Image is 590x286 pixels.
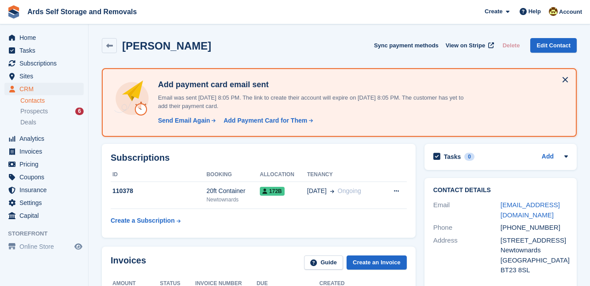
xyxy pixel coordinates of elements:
[433,187,568,194] h2: Contact Details
[111,255,146,270] h2: Invoices
[20,118,84,127] a: Deals
[154,93,464,111] p: Email was sent [DATE] 8:05 PM. The link to create their account will expire on [DATE] 8:05 PM. Th...
[19,171,73,183] span: Coupons
[4,240,84,253] a: menu
[111,186,206,196] div: 110378
[549,7,558,16] img: Mark McFerran
[19,197,73,209] span: Settings
[4,197,84,209] a: menu
[19,31,73,44] span: Home
[464,153,474,161] div: 0
[528,7,541,16] span: Help
[446,41,485,50] span: View on Stripe
[19,209,73,222] span: Capital
[4,132,84,145] a: menu
[4,70,84,82] a: menu
[559,8,582,16] span: Account
[206,186,260,196] div: 20ft Container
[501,201,560,219] a: [EMAIL_ADDRESS][DOMAIN_NAME]
[307,168,381,182] th: Tenancy
[4,171,84,183] a: menu
[73,241,84,252] a: Preview store
[20,118,36,127] span: Deals
[7,5,20,19] img: stora-icon-8386f47178a22dfd0bd8f6a31ec36ba5ce8667c1dd55bd0f319d3a0aa187defe.svg
[111,168,206,182] th: ID
[19,240,73,253] span: Online Store
[122,40,211,52] h2: [PERSON_NAME]
[4,83,84,95] a: menu
[433,200,501,220] div: Email
[4,184,84,196] a: menu
[530,38,577,53] a: Edit Contact
[338,187,361,194] span: Ongoing
[444,153,461,161] h2: Tasks
[224,116,307,125] div: Add Payment Card for Them
[19,132,73,145] span: Analytics
[20,97,84,105] a: Contacts
[485,7,502,16] span: Create
[75,108,84,115] div: 6
[111,153,407,163] h2: Subscriptions
[206,196,260,204] div: Newtownards
[19,158,73,170] span: Pricing
[501,236,568,246] div: [STREET_ADDRESS]
[260,187,285,196] span: 172B
[347,255,407,270] a: Create an Invoice
[4,31,84,44] a: menu
[4,57,84,70] a: menu
[4,209,84,222] a: menu
[260,168,307,182] th: Allocation
[111,213,181,229] a: Create a Subscription
[19,70,73,82] span: Sites
[8,229,88,238] span: Storefront
[20,107,84,116] a: Prospects 6
[19,145,73,158] span: Invoices
[20,107,48,116] span: Prospects
[220,116,314,125] a: Add Payment Card for Them
[24,4,140,19] a: Ards Self Storage and Removals
[19,57,73,70] span: Subscriptions
[19,44,73,57] span: Tasks
[501,265,568,275] div: BT23 8SL
[111,216,175,225] div: Create a Subscription
[499,38,523,53] button: Delete
[4,145,84,158] a: menu
[433,236,501,275] div: Address
[158,116,210,125] div: Send Email Again
[19,184,73,196] span: Insurance
[501,255,568,266] div: [GEOGRAPHIC_DATA]
[442,38,496,53] a: View on Stripe
[307,186,327,196] span: [DATE]
[542,152,554,162] a: Add
[501,245,568,255] div: Newtownards
[113,80,151,117] img: add-payment-card-4dbda4983b697a7845d177d07a5d71e8a16f1ec00487972de202a45f1e8132f5.svg
[154,80,464,90] h4: Add payment card email sent
[433,223,501,233] div: Phone
[4,158,84,170] a: menu
[206,168,260,182] th: Booking
[501,223,568,233] div: [PHONE_NUMBER]
[374,38,439,53] button: Sync payment methods
[19,83,73,95] span: CRM
[4,44,84,57] a: menu
[304,255,343,270] a: Guide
